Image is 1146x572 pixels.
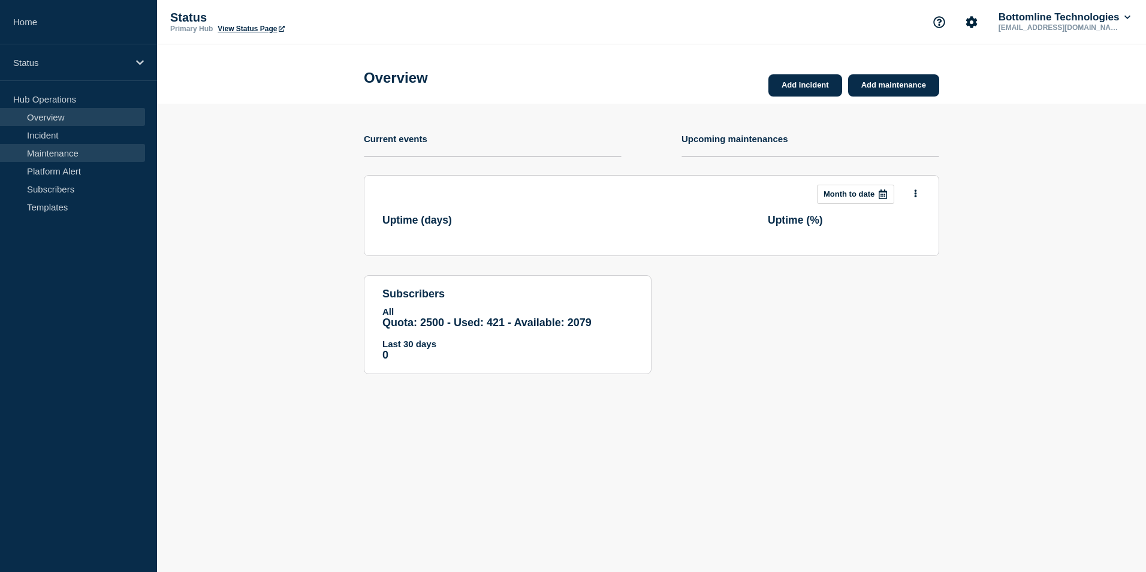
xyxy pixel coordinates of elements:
[959,10,984,35] button: Account settings
[681,134,788,144] h4: Upcoming maintenances
[824,189,874,198] p: Month to date
[364,134,427,144] h4: Current events
[170,25,213,33] p: Primary Hub
[382,339,633,349] p: Last 30 days
[382,214,452,227] h3: Uptime ( days )
[927,10,952,35] button: Support
[848,74,939,97] a: Add maintenance
[218,25,284,33] a: View Status Page
[382,317,592,329] span: Quota: 2500 - Used: 421 - Available: 2079
[817,185,894,204] button: Month to date
[768,214,823,227] h3: Uptime ( % )
[382,349,633,362] p: 0
[13,58,128,68] p: Status
[768,74,842,97] a: Add incident
[364,70,428,86] h1: Overview
[170,11,410,25] p: Status
[382,306,633,317] p: All
[996,23,1121,32] p: [EMAIL_ADDRESS][DOMAIN_NAME]
[382,288,633,300] h4: subscribers
[996,11,1133,23] button: Bottomline Technologies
